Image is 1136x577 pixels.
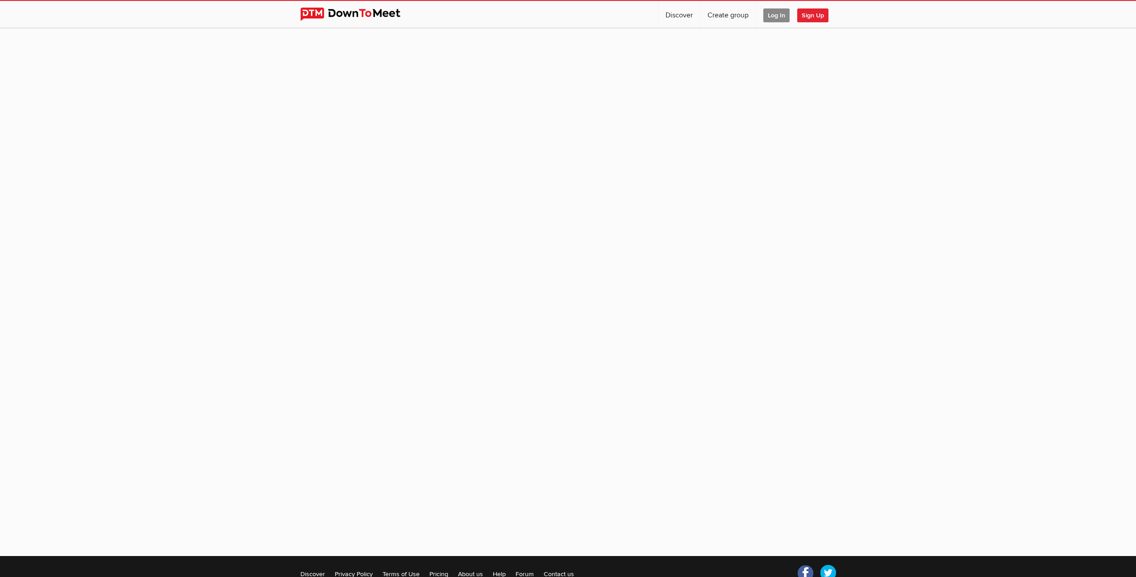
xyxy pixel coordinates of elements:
a: Discover [658,1,700,28]
span: Sign Up [797,8,828,22]
a: Create group [700,1,756,28]
a: Sign Up [797,1,836,28]
img: DownToMeet [300,8,414,21]
a: Log In [756,1,797,28]
span: Log In [763,8,790,22]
